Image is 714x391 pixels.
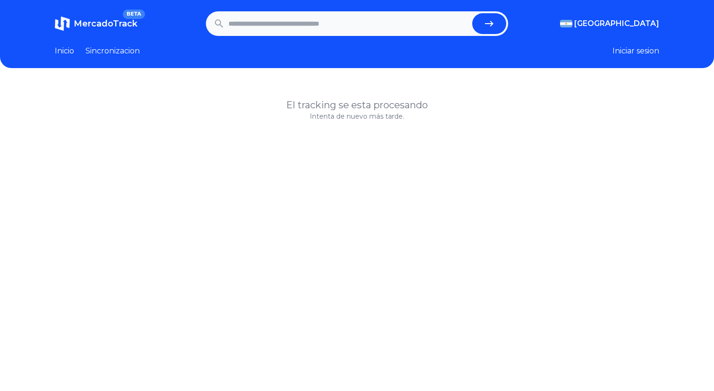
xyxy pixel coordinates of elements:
button: Iniciar sesion [612,45,659,57]
span: [GEOGRAPHIC_DATA] [574,18,659,29]
a: MercadoTrackBETA [55,16,137,31]
a: Inicio [55,45,74,57]
img: MercadoTrack [55,16,70,31]
span: MercadoTrack [74,18,137,29]
span: BETA [123,9,145,19]
p: Intenta de nuevo más tarde. [55,112,659,121]
img: Argentina [560,20,572,27]
button: [GEOGRAPHIC_DATA] [560,18,659,29]
h1: El tracking se esta procesando [55,98,659,112]
a: Sincronizacion [85,45,140,57]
